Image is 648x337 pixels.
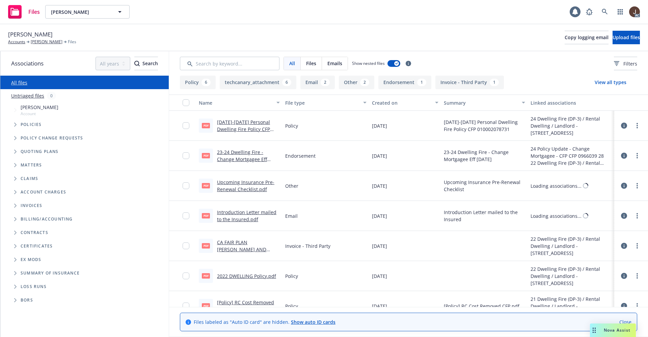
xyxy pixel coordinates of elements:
[360,79,369,86] div: 2
[202,183,210,188] span: pdf
[21,177,38,181] span: Claims
[372,182,387,189] span: [DATE]
[441,95,528,111] button: Summary
[531,235,612,257] div: 22 Dwelling Fire (DP-3) / Rental Dwelling / Landlord - [STREET_ADDRESS]
[220,76,296,89] button: techcanary_attachment
[590,323,598,337] div: Drag to move
[614,57,637,70] button: Filters
[633,272,641,280] a: more
[196,95,282,111] button: Name
[51,8,109,16] span: [PERSON_NAME]
[217,299,274,313] a: [Policy] RC Cost Removed CFP.pdf
[285,182,298,189] span: Other
[372,273,387,280] span: [DATE]
[0,212,169,307] div: Folder Tree Example
[565,34,609,41] span: Copy logging email
[372,152,387,159] span: [DATE]
[531,265,612,287] div: 22 Dwelling Fire (DP-3) / Rental Dwelling / Landlord - [STREET_ADDRESS]
[321,79,330,86] div: 2
[183,242,189,249] input: Toggle Row Selected
[199,99,272,106] div: Name
[180,57,279,70] input: Search by keyword...
[285,99,359,106] div: File type
[614,60,637,67] span: Filters
[633,182,641,190] a: more
[202,153,210,158] span: pdf
[633,242,641,250] a: more
[629,6,640,17] img: photo
[183,303,189,309] input: Toggle Row Selected
[202,273,210,278] span: pdf
[45,5,130,19] button: [PERSON_NAME]
[21,217,73,221] span: Billing/Accounting
[217,209,276,223] a: Introduction Letter mailed to the Insured.pdf
[285,242,330,250] span: Invoice - Third Party
[183,182,189,189] input: Toggle Row Selected
[372,99,431,106] div: Created on
[444,149,525,163] span: 23-24 Dwelling Fire - Change Mortgagee Eff [DATE]
[21,298,33,302] span: BORs
[183,152,189,159] input: Toggle Row Selected
[590,323,636,337] button: Nova Assist
[306,60,316,67] span: Files
[528,95,614,111] button: Linked associations
[194,318,335,326] span: Files labeled as "Auto ID card" are hidden.
[217,239,275,267] a: CA FAIR PLAN [PERSON_NAME] AND [PERSON_NAME] HW-JTS 2022 Dwelling Invoice.pdf
[183,212,189,219] input: Toggle Row Selected
[613,34,640,41] span: Upload files
[369,95,441,111] button: Created on
[285,122,298,129] span: Policy
[598,5,612,19] a: Search
[444,179,525,193] span: Upcoming Insurance Pre-Renewal Checklist
[21,136,83,140] span: Policy change requests
[531,145,612,159] div: 24 Policy Update - Change Mortgagee - CFP CFP 0966039 28
[134,57,158,70] div: Search
[21,258,41,262] span: Ex Mods
[21,204,43,208] span: Invoices
[623,60,637,67] span: Filters
[531,99,612,106] div: Linked associations
[435,76,504,89] button: Invoice - Third Party
[8,30,53,39] span: [PERSON_NAME]
[217,119,270,139] a: [DATE]-[DATE] Personal Dwelling Fire Policy CFP 010002078731.pdf
[11,59,44,68] span: Associations
[201,79,211,86] div: 6
[21,111,58,116] span: Account
[21,150,59,154] span: Quoting plans
[11,92,44,99] a: Untriaged files
[565,31,609,44] button: Copy logging email
[183,273,189,279] input: Toggle Row Selected
[378,76,431,89] button: Endorsement
[21,231,48,235] span: Contracts
[68,39,76,45] span: Files
[583,5,596,19] a: Report a Bug
[11,79,27,86] a: All files
[339,76,374,89] button: Other
[289,60,295,67] span: All
[531,115,612,136] div: 24 Dwelling Fire (DP-3) / Rental Dwelling / Landlord - [STREET_ADDRESS]
[633,302,641,310] a: more
[134,61,140,66] svg: Search
[134,57,158,70] button: SearchSearch
[217,149,267,170] a: 23-24 Dwelling Fire - Change Mortgagee Eff [DATE].pdf
[47,92,56,100] div: 0
[372,122,387,129] span: [DATE]
[21,190,66,194] span: Account charges
[202,303,210,308] span: pdf
[531,212,582,219] div: Loading associations...
[531,159,612,166] div: 22 Dwelling Fire (DP-3) / Rental Dwelling / Landlord - [STREET_ADDRESS]
[633,122,641,130] a: more
[285,212,298,219] span: Email
[372,212,387,219] span: [DATE]
[21,271,80,275] span: Summary of insurance
[444,119,525,133] span: [DATE]-[DATE] Personal Dwelling Fire Policy CFP 010002078731
[352,60,385,66] span: Show nested files
[21,163,42,167] span: Matters
[0,102,169,212] div: Tree Example
[217,273,276,279] a: 2022 DWELLING Policy.pdf
[282,95,369,111] button: File type
[444,303,519,310] span: [Policy] RC Cost Removed CFP.pdf
[619,318,631,326] a: Close
[285,273,298,280] span: Policy
[202,213,210,218] span: pdf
